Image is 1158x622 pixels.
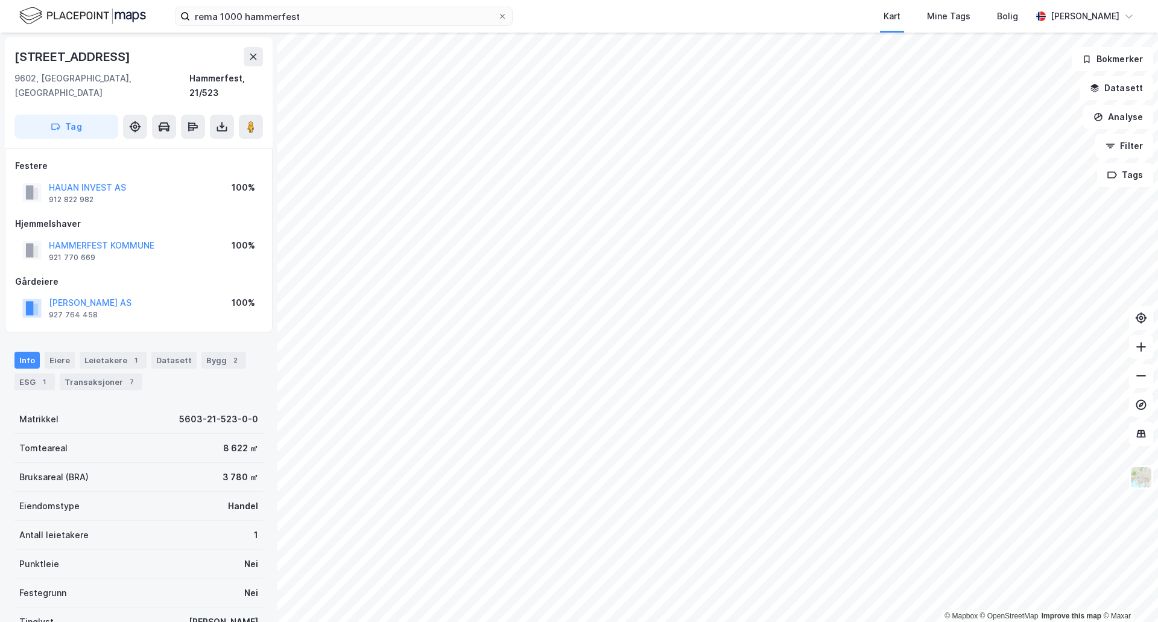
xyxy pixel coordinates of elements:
[151,352,197,369] div: Datasett
[19,5,146,27] img: logo.f888ab2527a4732fd821a326f86c7f29.svg
[15,275,262,289] div: Gårdeiere
[232,296,255,310] div: 100%
[19,412,59,427] div: Matrikkel
[229,354,241,366] div: 2
[223,470,258,484] div: 3 780 ㎡
[223,441,258,455] div: 8 622 ㎡
[1098,564,1158,622] iframe: Chat Widget
[19,528,89,542] div: Antall leietakere
[232,238,255,253] div: 100%
[80,352,147,369] div: Leietakere
[179,412,258,427] div: 5603-21-523-0-0
[927,9,970,24] div: Mine Tags
[14,373,55,390] div: ESG
[244,557,258,571] div: Nei
[232,180,255,195] div: 100%
[49,253,95,262] div: 921 770 669
[228,499,258,513] div: Handel
[254,528,258,542] div: 1
[201,352,246,369] div: Bygg
[1097,163,1153,187] button: Tags
[125,376,138,388] div: 7
[1042,612,1101,620] a: Improve this map
[15,217,262,231] div: Hjemmelshaver
[14,115,118,139] button: Tag
[14,71,189,100] div: 9602, [GEOGRAPHIC_DATA], [GEOGRAPHIC_DATA]
[19,441,68,455] div: Tomteareal
[19,557,59,571] div: Punktleie
[14,47,133,66] div: [STREET_ADDRESS]
[19,499,80,513] div: Eiendomstype
[190,7,498,25] input: Søk på adresse, matrikkel, gårdeiere, leietakere eller personer
[980,612,1039,620] a: OpenStreetMap
[997,9,1018,24] div: Bolig
[1072,47,1153,71] button: Bokmerker
[19,470,89,484] div: Bruksareal (BRA)
[944,612,978,620] a: Mapbox
[1083,105,1153,129] button: Analyse
[244,586,258,600] div: Nei
[1098,564,1158,622] div: Kontrollprogram for chat
[130,354,142,366] div: 1
[15,159,262,173] div: Festere
[45,352,75,369] div: Eiere
[60,373,142,390] div: Transaksjoner
[49,195,93,205] div: 912 822 982
[884,9,900,24] div: Kart
[49,310,98,320] div: 927 764 458
[189,71,263,100] div: Hammerfest, 21/523
[1080,76,1153,100] button: Datasett
[1130,466,1153,489] img: Z
[38,376,50,388] div: 1
[19,586,66,600] div: Festegrunn
[14,352,40,369] div: Info
[1051,9,1119,24] div: [PERSON_NAME]
[1095,134,1153,158] button: Filter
